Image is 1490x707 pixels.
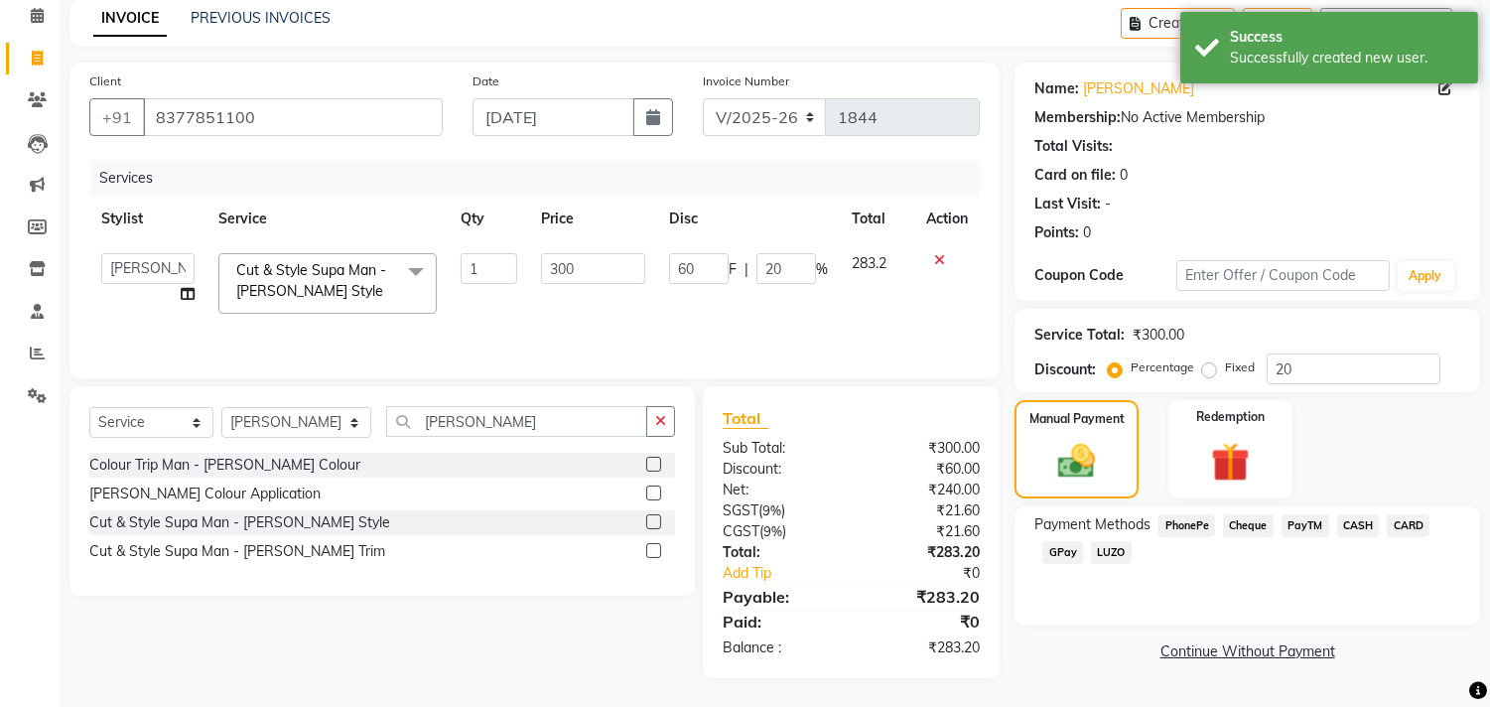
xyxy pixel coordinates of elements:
label: Invoice Number [703,72,789,90]
span: Cut & Style Supa Man - [PERSON_NAME] Style [236,261,386,300]
button: Create New [1121,8,1235,39]
span: 9% [762,502,781,518]
div: Success [1230,27,1463,48]
button: Apply [1398,261,1454,291]
label: Manual Payment [1029,410,1125,428]
span: F [729,259,737,280]
th: Qty [449,197,529,241]
span: PhonePe [1158,514,1215,537]
div: Card on file: [1034,165,1116,186]
span: Cheque [1223,514,1274,537]
input: Search or Scan [386,406,647,437]
div: ₹240.00 [852,480,996,500]
button: Save [1243,8,1312,39]
div: Total Visits: [1034,136,1113,157]
span: LUZO [1091,541,1132,564]
div: ₹21.60 [852,521,996,542]
img: _gift.svg [1199,438,1262,487]
div: [PERSON_NAME] Colour Application [89,484,321,504]
th: Total [840,197,914,241]
span: Total [723,408,768,429]
label: Percentage [1131,358,1194,376]
div: Net: [708,480,852,500]
div: Services [91,160,995,197]
input: Search by Name/Mobile/Email/Code [143,98,443,136]
span: CASH [1337,514,1380,537]
div: ₹283.20 [852,585,996,609]
span: Payment Methods [1034,514,1151,535]
div: No Active Membership [1034,107,1460,128]
label: Fixed [1225,358,1255,376]
div: ( ) [708,521,852,542]
input: Enter Offer / Coupon Code [1176,260,1389,291]
span: 9% [763,523,782,539]
span: CGST [723,522,759,540]
div: Paid: [708,610,852,634]
div: ₹21.60 [852,500,996,521]
div: ₹0 [852,610,996,634]
div: Balance : [708,637,852,658]
div: 0 [1083,222,1091,243]
div: ₹300.00 [852,438,996,459]
span: 283.2 [852,254,886,272]
span: PayTM [1282,514,1329,537]
th: Price [529,197,657,241]
th: Stylist [89,197,206,241]
label: Date [473,72,499,90]
th: Disc [657,197,840,241]
div: ₹60.00 [852,459,996,480]
span: GPay [1042,541,1083,564]
div: Colour Trip Man - [PERSON_NAME] Colour [89,455,360,476]
div: ₹0 [876,563,996,584]
a: [PERSON_NAME] [1083,78,1194,99]
label: Client [89,72,121,90]
img: _cash.svg [1046,440,1106,483]
div: Cut & Style Supa Man - [PERSON_NAME] Style [89,512,390,533]
div: ( ) [708,500,852,521]
div: ₹283.20 [852,542,996,563]
a: Add Tip [708,563,876,584]
th: Action [914,197,980,241]
span: | [745,259,748,280]
div: Service Total: [1034,325,1125,346]
div: Discount: [708,459,852,480]
button: Open Invoices [1320,8,1452,39]
a: PREVIOUS INVOICES [191,9,331,27]
span: CARD [1387,514,1429,537]
div: ₹300.00 [1133,325,1184,346]
div: Successfully created new user. [1230,48,1463,69]
div: Last Visit: [1034,194,1101,214]
span: SGST [723,501,758,519]
div: Discount: [1034,359,1096,380]
a: INVOICE [93,1,167,37]
a: Continue Without Payment [1018,641,1476,662]
div: Membership: [1034,107,1121,128]
th: Service [206,197,449,241]
div: Cut & Style Supa Man - [PERSON_NAME] Trim [89,541,385,562]
button: +91 [89,98,145,136]
div: Sub Total: [708,438,852,459]
div: Payable: [708,585,852,609]
div: 0 [1120,165,1128,186]
label: Redemption [1196,408,1265,426]
div: Coupon Code [1034,265,1176,286]
a: x [383,282,392,300]
div: - [1105,194,1111,214]
div: Total: [708,542,852,563]
div: ₹283.20 [852,637,996,658]
div: Points: [1034,222,1079,243]
span: % [816,259,828,280]
div: Name: [1034,78,1079,99]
